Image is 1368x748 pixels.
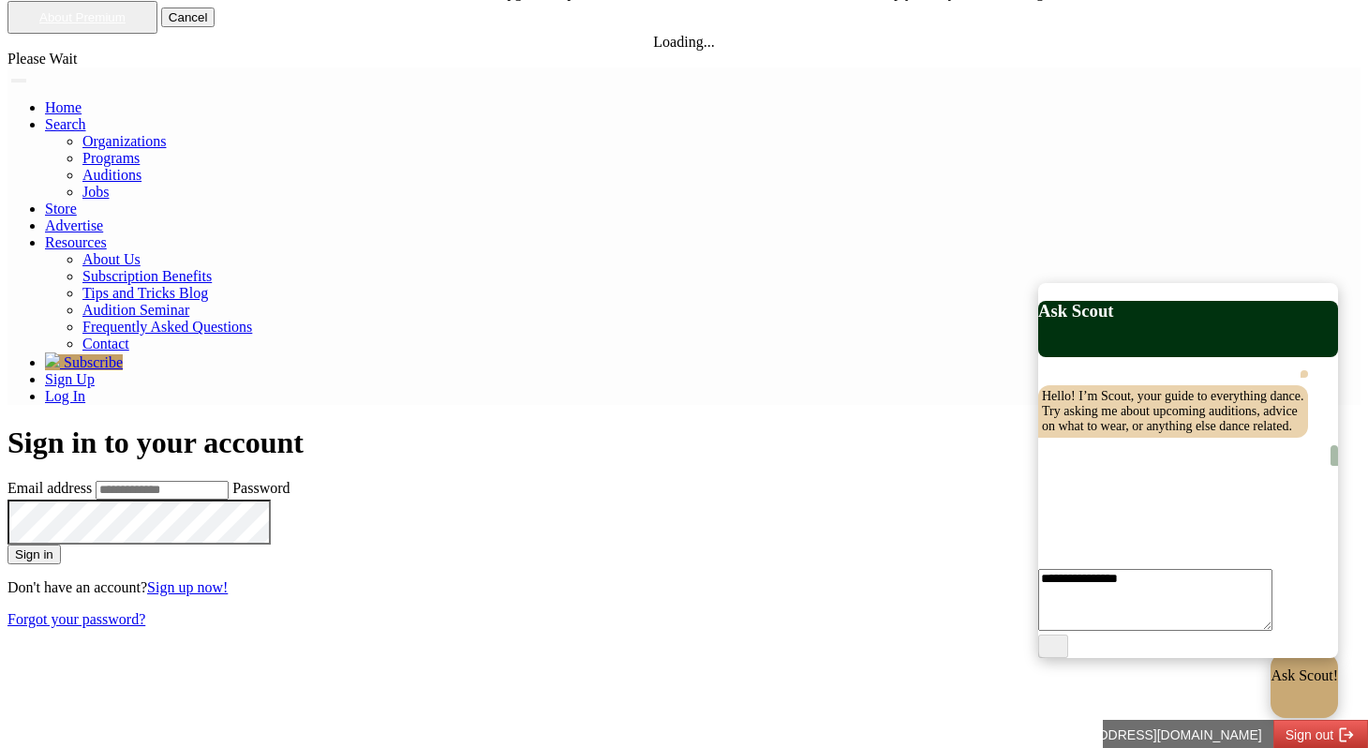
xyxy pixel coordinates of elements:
[82,319,252,335] a: Frequently Asked Questions
[45,352,60,367] img: gem.svg
[161,7,216,27] button: Cancel
[7,611,145,627] a: Forgot your password?
[1042,389,1304,433] span: Hello! I’m Scout, your guide to everything dance. Try asking me about upcoming auditions, advice ...
[1271,667,1338,684] p: Ask Scout!
[82,167,141,183] a: Auditions
[7,51,1361,67] div: Please Wait
[11,79,26,82] button: Toggle navigation
[45,133,1361,201] ul: Resources
[7,480,92,496] label: Email address
[653,34,714,50] span: Loading...
[82,133,166,149] a: Organizations
[45,388,85,404] a: Log In
[45,354,123,370] a: Subscribe
[82,268,212,284] a: Subscription Benefits
[45,217,103,233] a: Advertise
[147,579,228,595] a: Sign up now!
[7,426,1361,460] h1: Sign in to your account
[7,545,61,564] button: Sign in
[45,201,77,217] a: Store
[45,116,86,132] a: Search
[1038,301,1338,322] h3: Ask Scout
[64,354,123,370] span: Subscribe
[7,579,1361,596] p: Don't have an account?
[82,285,208,301] a: Tips and Tricks Blog
[82,302,189,318] a: Audition Seminar
[82,336,129,352] a: Contact
[45,371,95,387] a: Sign Up
[232,480,290,496] label: Password
[82,251,141,267] a: About Us
[45,251,1361,352] ul: Resources
[45,234,107,250] a: Resources
[82,184,109,200] a: Jobs
[39,10,126,24] a: About Premium
[82,150,140,166] a: Programs
[45,99,82,115] a: Home
[183,7,230,22] span: Sign out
